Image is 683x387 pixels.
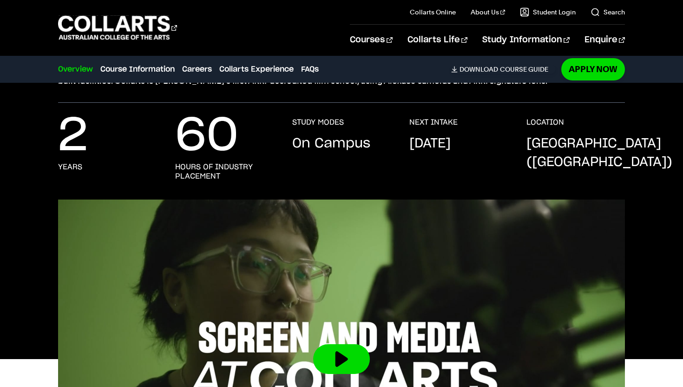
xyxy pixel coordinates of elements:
p: 2 [58,118,88,155]
a: Student Login [520,7,576,17]
a: DownloadCourse Guide [451,65,556,73]
p: On Campus [292,134,370,153]
h3: STUDY MODES [292,118,344,127]
a: Overview [58,64,93,75]
p: 60 [175,118,238,155]
a: Collarts Online [410,7,456,17]
a: Careers [182,64,212,75]
a: Study Information [482,25,570,55]
a: Collarts Experience [219,64,294,75]
div: Go to homepage [58,14,177,41]
a: Collarts Life [407,25,467,55]
h3: years [58,162,82,172]
p: [GEOGRAPHIC_DATA] ([GEOGRAPHIC_DATA]) [526,134,672,172]
a: Courses [350,25,392,55]
a: About Us [471,7,505,17]
p: [DATE] [409,134,451,153]
a: Enquire [584,25,625,55]
h3: LOCATION [526,118,564,127]
a: Search [591,7,625,17]
h3: NEXT INTAKE [409,118,458,127]
a: FAQs [301,64,319,75]
h3: hours of industry placement [175,162,274,181]
a: Course Information [100,64,175,75]
a: Apply Now [561,58,625,80]
span: Download [460,65,498,73]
